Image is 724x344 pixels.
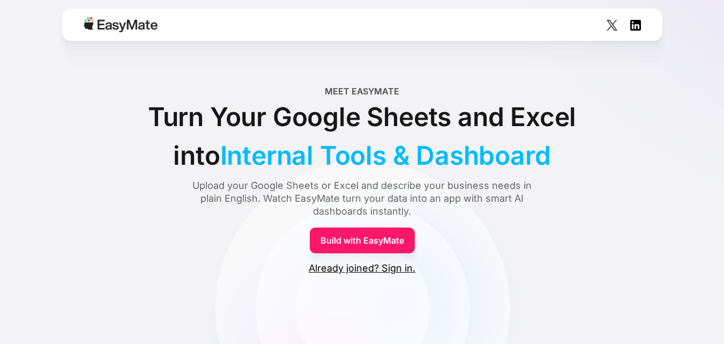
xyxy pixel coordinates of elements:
div: Upload your Google Sheets or Excel and describe your business needs in plain English. Watch EasyM... [188,179,536,218]
a: Build with EasyMate [310,228,415,253]
img: Easymate logo [84,17,158,32]
div: Turn Your Google Sheets and Excel into [121,98,603,175]
a: Already joined? Sign in. [309,262,415,275]
span: Internal Tools & Dashboard [220,140,551,171]
div: Meet EasyMate [325,85,399,98]
img: Social Icon [630,20,641,31]
form: Form [26,218,698,275]
img: Social Icon [607,20,617,31]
